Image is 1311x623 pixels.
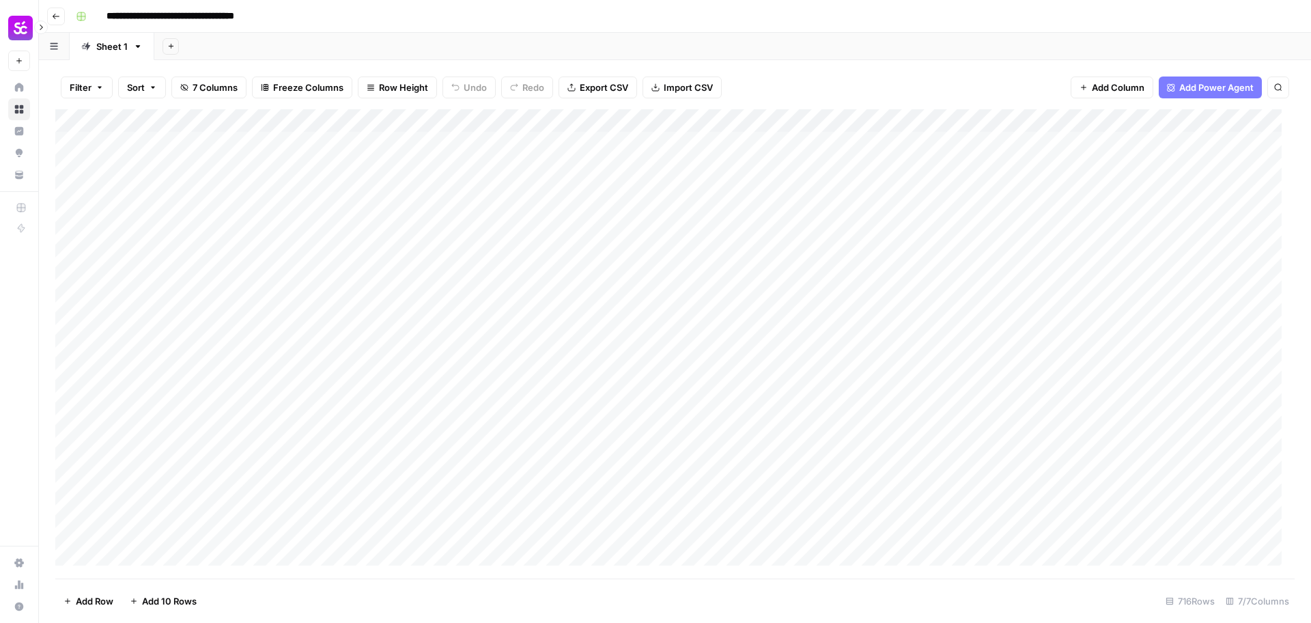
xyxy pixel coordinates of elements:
[76,594,113,608] span: Add Row
[273,81,343,94] span: Freeze Columns
[96,40,128,53] div: Sheet 1
[127,81,145,94] span: Sort
[522,81,544,94] span: Redo
[8,552,30,574] a: Settings
[8,11,30,45] button: Workspace: Smartcat
[464,81,487,94] span: Undo
[8,16,33,40] img: Smartcat Logo
[580,81,628,94] span: Export CSV
[252,77,352,98] button: Freeze Columns
[1220,590,1295,612] div: 7/7 Columns
[501,77,553,98] button: Redo
[8,77,30,98] a: Home
[8,164,30,186] a: Your Data
[8,574,30,596] a: Usage
[8,142,30,164] a: Opportunities
[664,81,713,94] span: Import CSV
[8,98,30,120] a: Browse
[70,33,154,60] a: Sheet 1
[1179,81,1254,94] span: Add Power Agent
[1071,77,1153,98] button: Add Column
[442,77,496,98] button: Undo
[1092,81,1144,94] span: Add Column
[122,590,205,612] button: Add 10 Rows
[55,590,122,612] button: Add Row
[1159,77,1262,98] button: Add Power Agent
[193,81,238,94] span: 7 Columns
[8,120,30,142] a: Insights
[70,81,91,94] span: Filter
[118,77,166,98] button: Sort
[61,77,113,98] button: Filter
[358,77,437,98] button: Row Height
[643,77,722,98] button: Import CSV
[1160,590,1220,612] div: 716 Rows
[379,81,428,94] span: Row Height
[142,594,197,608] span: Add 10 Rows
[8,596,30,618] button: Help + Support
[171,77,246,98] button: 7 Columns
[559,77,637,98] button: Export CSV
